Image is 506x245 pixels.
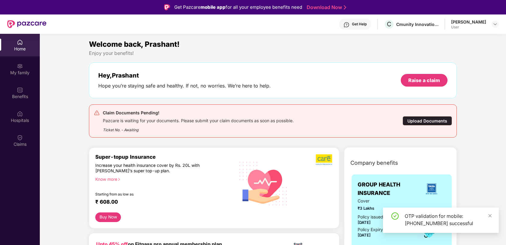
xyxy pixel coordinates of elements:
button: Buy Now [95,212,121,222]
div: Upload Documents [403,116,452,126]
img: svg+xml;base64,PHN2ZyBpZD0iSG9zcGl0YWxzIiB4bWxucz0iaHR0cDovL3d3dy53My5vcmcvMjAwMC9zdmciIHdpZHRoPS... [17,111,23,117]
div: [PERSON_NAME] [451,19,486,25]
div: Hope you’re staying safe and healthy. If not, no worries. We’re here to help. [98,83,271,89]
span: right [117,178,121,181]
img: svg+xml;base64,PHN2ZyBpZD0iRHJvcGRvd24tMzJ4MzIiIHhtbG5zPSJodHRwOi8vd3d3LnczLm9yZy8yMDAwL3N2ZyIgd2... [493,22,498,27]
div: Hey, Prashant [98,72,271,79]
img: svg+xml;base64,PHN2ZyBpZD0iSGVscC0zMngzMiIgeG1sbnM9Imh0dHA6Ly93d3cudzMub3JnLzIwMDAvc3ZnIiB3aWR0aD... [343,22,349,28]
img: svg+xml;base64,PHN2ZyBpZD0iQmVuZWZpdHMiIHhtbG5zPSJodHRwOi8vd3d3LnczLm9yZy8yMDAwL3N2ZyIgd2lkdGg9Ij... [17,87,23,93]
div: Policy issued [358,214,383,220]
span: C [387,21,391,28]
div: Get Help [352,22,367,27]
div: Policy Expiry [358,226,383,233]
img: Stroke [344,4,346,11]
div: OTP validation for mobile: [PHONE_NUMBER] successful [405,212,492,227]
div: ₹ 608.00 [95,199,228,206]
img: Logo [164,4,170,10]
img: New Pazcare Logo [7,20,46,28]
div: User [451,25,486,30]
a: Download Now [307,4,344,11]
div: Know more [95,177,230,181]
div: Get Pazcare for all your employee benefits need [174,4,302,11]
img: svg+xml;base64,PHN2ZyB4bWxucz0iaHR0cDovL3d3dy53My5vcmcvMjAwMC9zdmciIHhtbG5zOnhsaW5rPSJodHRwOi8vd3... [235,154,292,212]
span: GROUP HEALTH INSURANCE [358,180,417,198]
span: check-circle [391,212,399,220]
img: svg+xml;base64,PHN2ZyB4bWxucz0iaHR0cDovL3d3dy53My5vcmcvMjAwMC9zdmciIHdpZHRoPSIyNCIgaGVpZ2h0PSIyNC... [94,110,100,116]
img: insurerLogo [423,181,440,197]
span: [DATE] [358,233,371,237]
span: close [488,214,492,218]
span: ₹3 Lakhs [358,205,410,211]
strong: mobile app [201,4,226,10]
div: Raise a claim [408,77,440,84]
div: Starting from as low as [95,192,208,196]
img: b5dec4f62d2307b9de63beb79f102df3.png [316,154,333,165]
span: Welcome back, Prashant! [89,40,180,49]
span: Cover [358,198,410,204]
img: svg+xml;base64,PHN2ZyB3aWR0aD0iMjAiIGhlaWdodD0iMjAiIHZpZXdCb3g9IjAgMCAyMCAyMCIgZmlsbD0ibm9uZSIgeG... [17,63,23,69]
img: svg+xml;base64,PHN2ZyBpZD0iSG9tZSIgeG1sbnM9Imh0dHA6Ly93d3cudzMub3JnLzIwMDAvc3ZnIiB3aWR0aD0iMjAiIG... [17,39,23,45]
span: [DATE] [358,220,371,225]
div: Increase your health insurance cover by Rs. 20L with [PERSON_NAME]’s super top-up plan. [95,163,208,174]
img: svg+xml;base64,PHN2ZyBpZD0iQ2xhaW0iIHhtbG5zPSJodHRwOi8vd3d3LnczLm9yZy8yMDAwL3N2ZyIgd2lkdGg9IjIwIi... [17,135,23,141]
span: Company benefits [350,159,398,167]
div: Pazcare is waiting for your documents. Please submit your claim documents as soon as possible. [103,116,294,123]
div: Claim Documents Pending! [103,109,294,116]
div: Enjoy your benefits! [89,50,457,56]
div: Cmunity Innovations Private Limited [396,21,438,27]
div: Ticket No. - Awaiting [103,123,294,133]
div: Super-topup Insurance [95,154,234,160]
